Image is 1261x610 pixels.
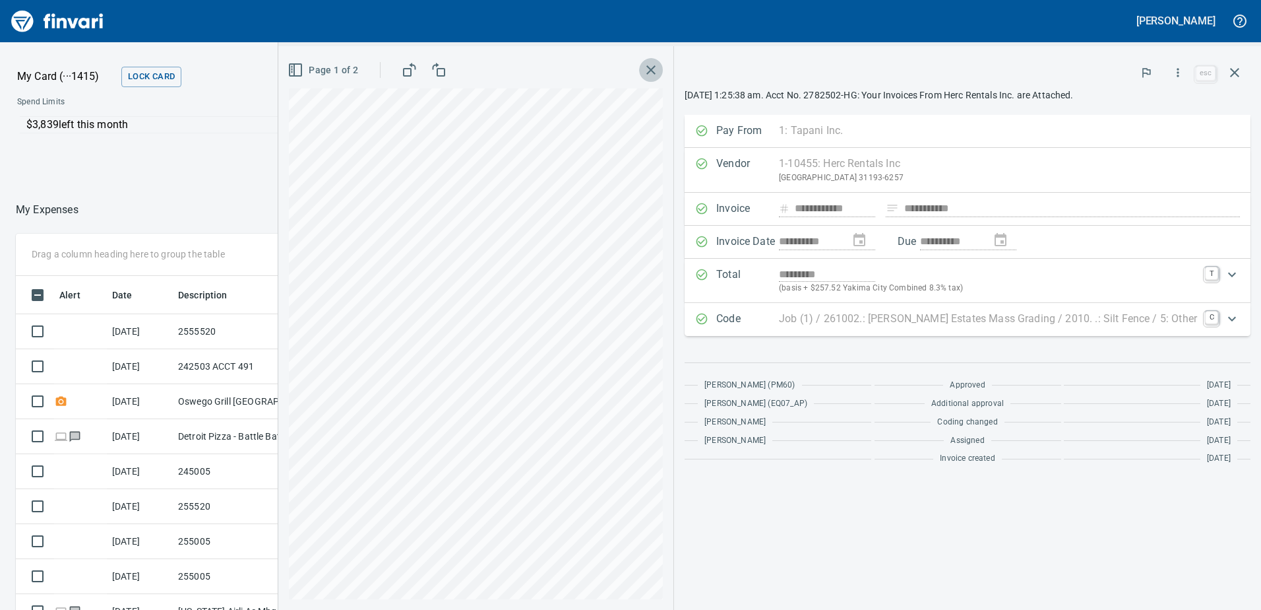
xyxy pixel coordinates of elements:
td: [DATE] [107,454,173,489]
span: Lock Card [128,69,175,85]
td: 255520 [173,489,292,524]
span: Description [178,287,228,303]
span: [PERSON_NAME] [704,416,766,429]
p: Code [716,311,779,328]
span: Additional approval [931,397,1004,411]
span: [DATE] [1207,397,1231,411]
span: [PERSON_NAME] [704,434,766,448]
span: [PERSON_NAME] (PM60) [704,379,795,392]
span: Page 1 of 2 [290,62,358,79]
span: Invoice created [940,452,995,465]
span: Description [178,287,245,303]
td: [DATE] [107,384,173,419]
p: Total [716,267,779,295]
td: [DATE] [107,559,173,594]
td: Detroit Pizza - Battle Battle Ground [GEOGRAPHIC_DATA] [173,419,292,454]
td: 255005 [173,559,292,594]
p: [DATE] 1:25:38 am. Acct No. 2782502-HG: Your Invoices From Herc Rentals Inc. are Attached. [685,88,1250,102]
td: 245005 [173,454,292,489]
button: Flag [1132,58,1161,87]
span: Approved [950,379,985,392]
button: [PERSON_NAME] [1133,11,1219,31]
span: [DATE] [1207,452,1231,465]
div: Expand [685,303,1250,336]
td: Oswego Grill [GEOGRAPHIC_DATA] OR [173,384,292,419]
span: Has messages [68,432,82,440]
img: Finvari [8,5,107,37]
a: esc [1196,66,1215,81]
button: More [1163,58,1192,87]
p: My Card (···1415) [17,69,116,85]
td: [DATE] [107,349,173,384]
span: Alert [59,287,80,303]
span: Date [112,287,150,303]
td: 2555520 [173,314,292,349]
p: Online allowed [7,133,448,147]
td: [DATE] [107,489,173,524]
span: [DATE] [1207,434,1231,448]
td: 255005 [173,524,292,559]
td: [DATE] [107,314,173,349]
span: [PERSON_NAME] (EQ07_AP) [704,397,807,411]
a: C [1205,311,1218,324]
span: [DATE] [1207,416,1231,429]
h5: [PERSON_NAME] [1136,14,1215,28]
td: 242503 ACCT 491 [173,349,292,384]
span: Alert [59,287,98,303]
span: Date [112,287,133,303]
td: [DATE] [107,524,173,559]
p: My Expenses [16,202,78,218]
span: [DATE] [1207,379,1231,392]
p: $3,839 left this month [26,117,440,133]
span: Spend Limits [17,96,255,109]
nav: breadcrumb [16,202,78,218]
span: Close invoice [1192,57,1250,88]
td: [DATE] [107,419,173,454]
button: Lock Card [121,67,181,87]
p: (basis + $257.52 Yakima City Combined 8.3% tax) [779,282,1197,295]
span: Assigned [950,434,984,448]
span: Online transaction [54,432,68,440]
span: Receipt Required [54,397,68,405]
p: Job (1) / 261002.: [PERSON_NAME] Estates Mass Grading / 2010. .: Silt Fence / 5: Other [779,311,1197,327]
a: T [1205,267,1218,280]
div: Expand [685,259,1250,303]
p: Drag a column heading here to group the table [32,248,225,261]
button: Page 1 of 2 [285,58,363,83]
span: Coding changed [937,416,997,429]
